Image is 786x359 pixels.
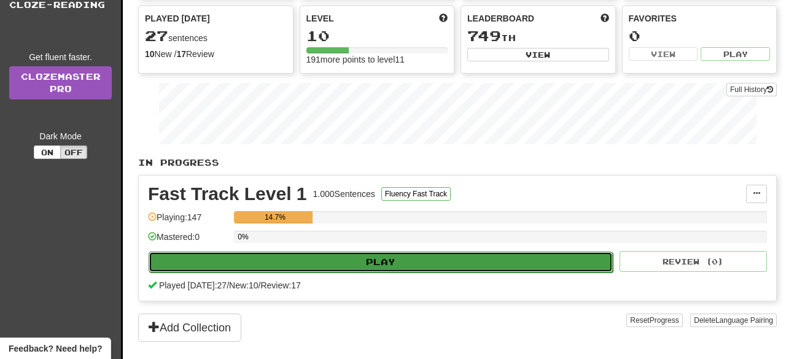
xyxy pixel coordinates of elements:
[701,47,770,61] button: Play
[313,188,375,200] div: 1.000 Sentences
[626,314,682,327] button: ResetProgress
[439,12,448,25] span: Score more points to level up
[690,314,777,327] button: DeleteLanguage Pairing
[467,27,501,44] span: 749
[145,48,287,60] div: New / Review
[229,280,258,290] span: New: 10
[145,49,155,59] strong: 10
[306,28,448,44] div: 10
[176,49,186,59] strong: 17
[726,83,777,96] button: Full History
[34,145,61,159] button: On
[148,185,307,203] div: Fast Track Level 1
[381,187,451,201] button: Fluency Fast Track
[9,342,102,355] span: Open feedback widget
[145,12,210,25] span: Played [DATE]
[467,28,609,44] div: th
[259,280,261,290] span: /
[159,280,227,290] span: Played [DATE]: 27
[60,145,87,159] button: Off
[145,27,168,44] span: 27
[9,66,112,99] a: ClozemasterPro
[467,12,534,25] span: Leaderboard
[601,12,609,25] span: This week in points, UTC
[149,252,613,272] button: Play
[138,156,777,169] p: In Progress
[148,231,228,251] div: Mastered: 0
[9,130,112,142] div: Dark Mode
[148,211,228,231] div: Playing: 147
[227,280,229,290] span: /
[629,47,698,61] button: View
[9,51,112,63] div: Get fluent faster.
[629,12,771,25] div: Favorites
[467,48,609,61] button: View
[238,211,312,223] div: 14.7%
[260,280,300,290] span: Review: 17
[306,53,448,66] div: 191 more points to level 11
[650,316,679,325] span: Progress
[306,12,334,25] span: Level
[620,251,767,272] button: Review (0)
[715,316,773,325] span: Language Pairing
[629,28,771,44] div: 0
[145,28,287,44] div: sentences
[138,314,241,342] button: Add Collection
